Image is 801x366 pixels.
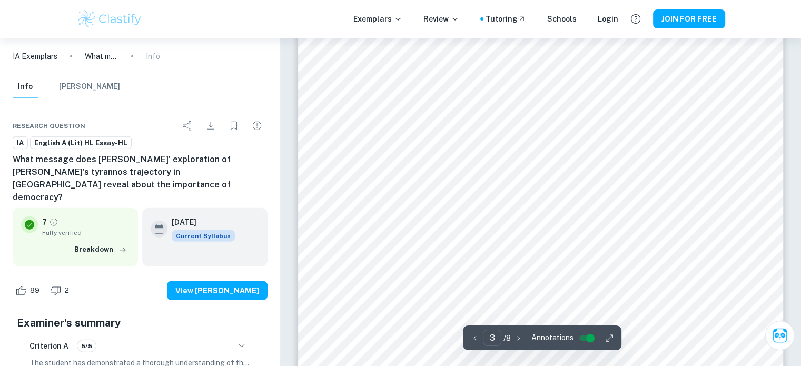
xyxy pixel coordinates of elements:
a: Tutoring [486,13,526,25]
img: Clastify logo [76,8,143,29]
div: Bookmark [223,115,244,136]
span: 5/5 [77,341,96,351]
button: Breakdown [72,242,130,258]
span: Research question [13,121,85,131]
div: Download [200,115,221,136]
div: This exemplar is based on the current syllabus. Feel free to refer to it for inspiration/ideas wh... [172,230,235,242]
p: Exemplars [353,13,402,25]
h6: What message does [PERSON_NAME]’ exploration of [PERSON_NAME]’s tyrannos trajectory in [GEOGRAPHI... [13,153,268,204]
p: What message does [PERSON_NAME]’ exploration of [PERSON_NAME]’s tyrannos trajectory in [GEOGRAPHI... [85,51,118,62]
h6: [DATE] [172,216,226,228]
button: Help and Feedback [627,10,645,28]
a: IA [13,136,28,150]
div: Dislike [47,282,75,299]
span: 2 [59,285,75,296]
button: JOIN FOR FREE [653,9,725,28]
a: Login [598,13,618,25]
h6: Criterion A [29,340,68,352]
a: IA Exemplars [13,51,57,62]
p: / 8 [503,332,511,344]
a: Grade fully verified [49,217,58,227]
span: English A (Lit) HL Essay-HL [31,138,131,149]
button: View [PERSON_NAME] [167,281,268,300]
h5: Examiner's summary [17,315,263,331]
button: Ask Clai [765,321,795,350]
div: Like [13,282,45,299]
span: Current Syllabus [172,230,235,242]
p: Review [423,13,459,25]
p: 7 [42,216,47,228]
div: Share [177,115,198,136]
button: [PERSON_NAME] [59,75,120,98]
span: Annotations [531,332,573,343]
a: English A (Lit) HL Essay-HL [30,136,132,150]
span: 89 [24,285,45,296]
a: Schools [547,13,577,25]
span: IA [13,138,27,149]
button: Info [13,75,38,98]
p: Info [146,51,160,62]
div: Report issue [246,115,268,136]
span: Fully verified [42,228,130,238]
